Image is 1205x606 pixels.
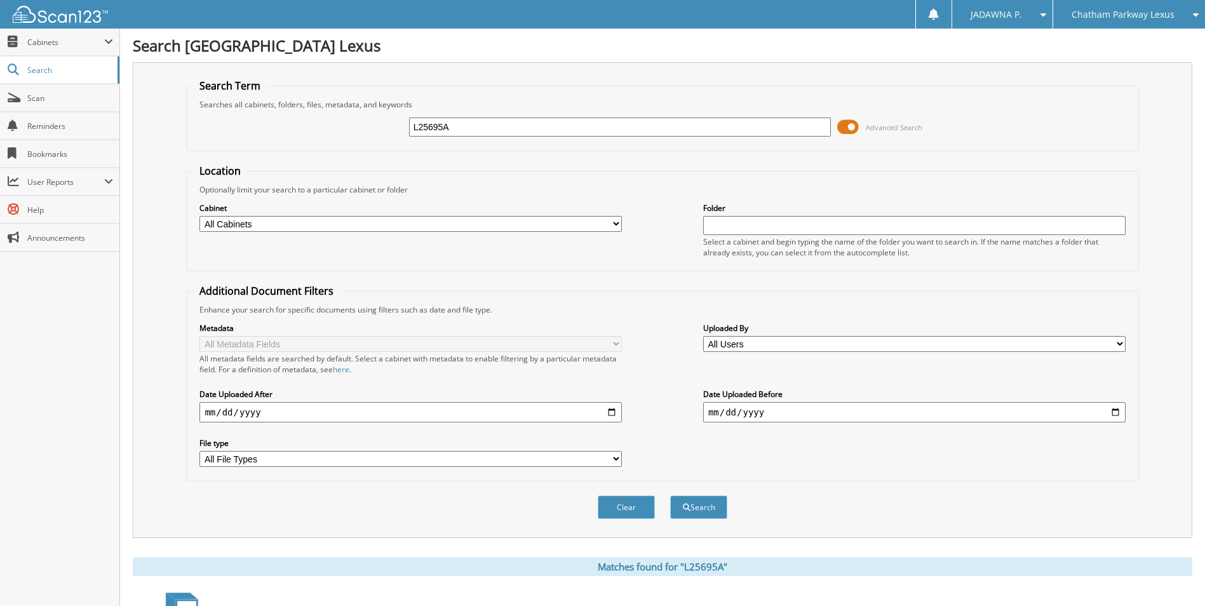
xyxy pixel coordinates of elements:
label: Folder [703,203,1126,213]
div: Select a cabinet and begin typing the name of the folder you want to search in. If the name match... [703,236,1126,258]
label: Metadata [199,323,622,333]
img: scan123-logo-white.svg [13,6,108,23]
label: Cabinet [199,203,622,213]
h1: Search [GEOGRAPHIC_DATA] Lexus [133,35,1192,56]
div: Optionally limit your search to a particular cabinet or folder [193,184,1131,195]
span: Bookmarks [27,149,113,159]
span: Chatham Parkway Lexus [1072,11,1175,18]
label: Date Uploaded Before [703,389,1126,400]
span: Cabinets [27,37,104,48]
label: Uploaded By [703,323,1126,333]
legend: Location [193,164,247,178]
div: Matches found for "L25695A" [133,557,1192,576]
label: File type [199,438,622,448]
div: Enhance your search for specific documents using filters such as date and file type. [193,304,1131,315]
div: All metadata fields are searched by default. Select a cabinet with metadata to enable filtering b... [199,353,622,375]
span: Advanced Search [866,123,922,132]
label: Date Uploaded After [199,389,622,400]
a: here [333,364,349,375]
span: Announcements [27,232,113,243]
div: Searches all cabinets, folders, files, metadata, and keywords [193,99,1131,110]
span: Search [27,65,111,76]
input: end [703,402,1126,422]
button: Search [670,495,727,519]
span: Reminders [27,121,113,131]
legend: Additional Document Filters [193,284,340,298]
legend: Search Term [193,79,267,93]
input: start [199,402,622,422]
span: User Reports [27,177,104,187]
button: Clear [598,495,655,519]
span: Help [27,205,113,215]
span: Scan [27,93,113,104]
span: JADAWNA P. [971,11,1022,18]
